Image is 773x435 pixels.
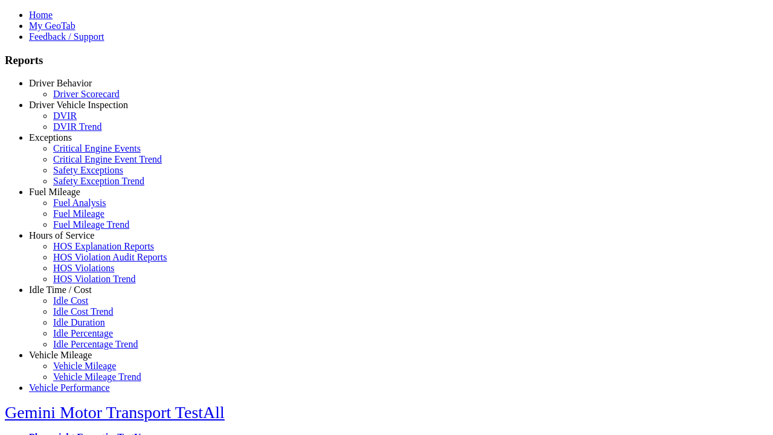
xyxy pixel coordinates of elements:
[5,54,768,67] h3: Reports
[53,198,106,208] a: Fuel Analysis
[53,263,114,273] a: HOS Violations
[29,382,110,393] a: Vehicle Performance
[29,132,72,143] a: Exceptions
[29,21,75,31] a: My GeoTab
[53,241,154,251] a: HOS Explanation Reports
[53,154,162,164] a: Critical Engine Event Trend
[29,10,53,20] a: Home
[5,403,225,422] a: Gemini Motor Transport TestAll
[53,111,77,121] a: DVIR
[53,317,105,327] a: Idle Duration
[53,143,141,153] a: Critical Engine Events
[53,361,116,371] a: Vehicle Mileage
[53,252,167,262] a: HOS Violation Audit Reports
[53,328,113,338] a: Idle Percentage
[53,208,104,219] a: Fuel Mileage
[29,31,104,42] a: Feedback / Support
[53,219,129,230] a: Fuel Mileage Trend
[29,187,80,197] a: Fuel Mileage
[53,176,144,186] a: Safety Exception Trend
[29,230,94,240] a: Hours of Service
[29,78,92,88] a: Driver Behavior
[53,306,114,317] a: Idle Cost Trend
[53,295,88,306] a: Idle Cost
[29,350,92,360] a: Vehicle Mileage
[53,372,141,382] a: Vehicle Mileage Trend
[29,100,128,110] a: Driver Vehicle Inspection
[53,339,138,349] a: Idle Percentage Trend
[53,121,101,132] a: DVIR Trend
[29,285,92,295] a: Idle Time / Cost
[53,89,120,99] a: Driver Scorecard
[53,165,123,175] a: Safety Exceptions
[53,274,136,284] a: HOS Violation Trend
